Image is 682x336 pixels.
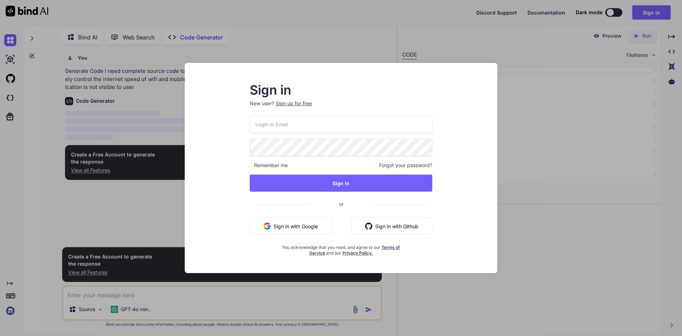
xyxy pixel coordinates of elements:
img: google [264,223,271,230]
button: Sign In [250,175,432,192]
a: Terms of Service [309,245,400,256]
div: Sign up for free [276,100,312,107]
h2: Sign in [250,84,432,96]
span: or [310,195,372,213]
input: Login or Email [250,116,432,133]
button: Sign in with Google [250,218,332,235]
span: Remember me [250,162,288,169]
a: Privacy Policy. [342,250,373,256]
button: Sign in with Github [351,218,432,235]
span: Forgot your password? [379,162,432,169]
p: New user? [250,100,432,116]
div: You acknowledge that you read, and agree to our and our [280,240,402,256]
img: github [365,223,372,230]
